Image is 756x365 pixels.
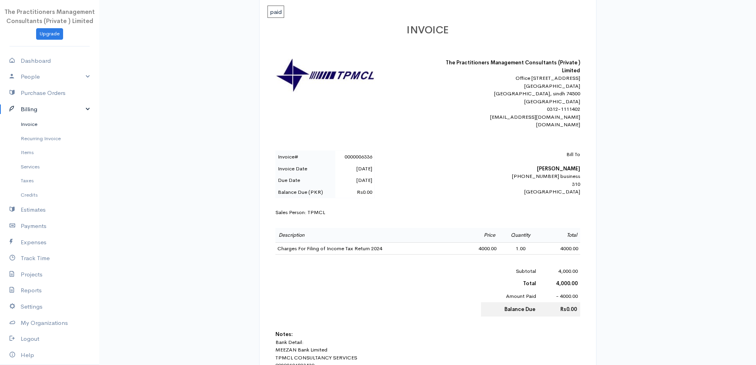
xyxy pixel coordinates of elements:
[537,165,580,172] b: [PERSON_NAME]
[542,242,580,255] td: 4000.00
[523,280,536,287] b: Total
[275,163,335,175] td: Invoice Date
[275,151,335,163] td: Invoice#
[275,242,462,255] td: Charges For Filing of Income Tax Return 2024
[461,242,498,255] td: 4000.00
[275,228,462,242] td: Description
[539,290,580,303] td: - 4000.00
[267,6,284,18] span: paid
[542,228,580,242] td: Total
[441,151,580,158] p: Bill To
[441,151,580,196] div: [PHONE_NUMBER] business 310 [GEOGRAPHIC_DATA]
[275,186,335,198] td: Balance Due (PKR)
[441,74,580,129] div: Office [STREET_ADDRESS] [GEOGRAPHIC_DATA] [GEOGRAPHIC_DATA], sindh 74500 [GEOGRAPHIC_DATA] 0312-1...
[539,302,580,317] td: Rs0.00
[481,265,539,278] td: Subtotal
[481,302,539,317] td: Balance Due
[446,59,580,74] b: The Practitioners Management Consultants (Private ) Limited
[335,186,374,198] td: Rs0.00
[4,8,95,25] span: The Practitioners Management Consultants (Private ) Limited
[275,25,580,36] h1: INVOICE
[481,290,539,303] td: Amount Paid
[275,209,580,216] div: Sales Person: TPMCL
[335,151,374,163] td: 0000006336
[498,228,542,242] td: Quantity
[335,163,374,175] td: [DATE]
[461,228,498,242] td: Price
[335,174,374,186] td: [DATE]
[275,59,375,93] img: logo-30862.jpg
[556,280,578,287] b: 4,000.00
[498,242,542,255] td: 1.00
[275,174,335,186] td: Due Date
[539,265,580,278] td: 4,000.00
[275,331,293,338] b: Notes:
[36,28,63,40] a: Upgrade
